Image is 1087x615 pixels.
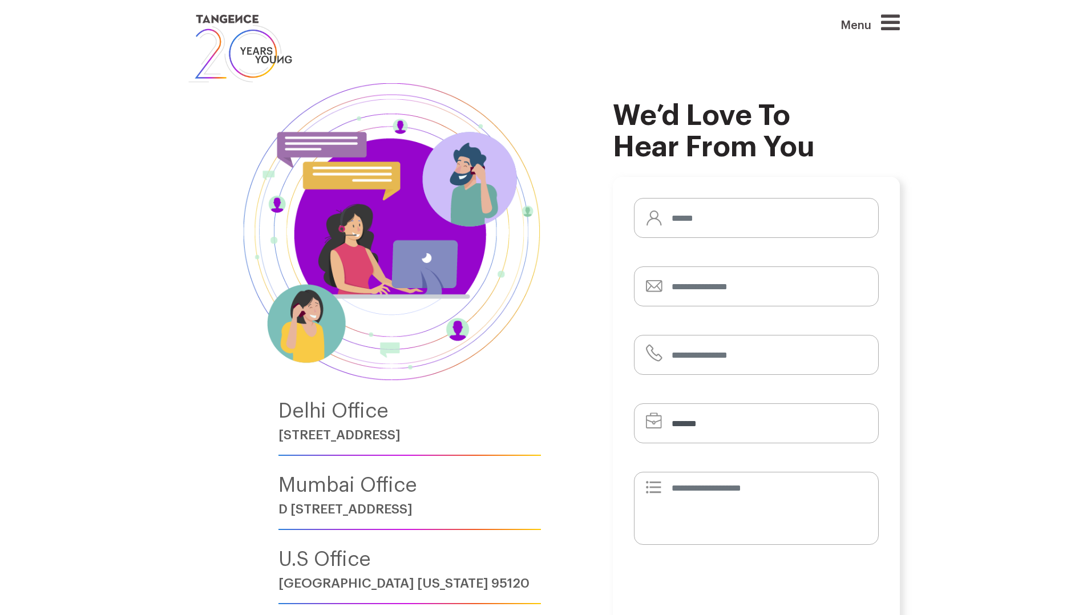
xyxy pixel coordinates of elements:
[278,474,542,496] h4: Mumbai Office
[278,502,542,516] h6: D [STREET_ADDRESS]
[278,548,542,571] h4: U.S Office
[278,400,542,422] h4: Delhi Office
[187,11,294,86] img: logo SVG
[278,576,542,590] h6: [GEOGRAPHIC_DATA] [US_STATE] 95120
[278,428,542,442] h6: [STREET_ADDRESS]
[670,563,843,608] iframe: reCAPTCHA
[613,100,900,163] h2: We’d Love to Hear From You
